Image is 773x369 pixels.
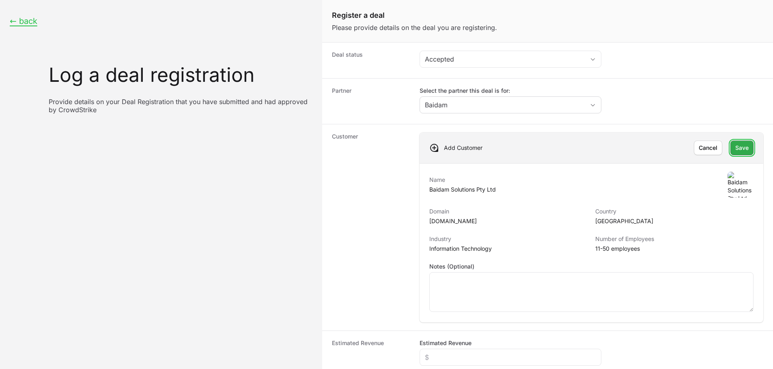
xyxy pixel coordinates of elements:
p: 11-50 employees [595,245,754,253]
p: [DOMAIN_NAME] [429,217,588,225]
div: Open [585,97,601,113]
h1: Register a deal [332,10,763,21]
p: Please provide details on the deal you are registering. [332,23,763,32]
input: $ [425,352,596,362]
img: Baidam Solutions Pty Ltd [728,172,754,198]
div: Accepted [425,54,585,64]
button: ← back [10,16,37,26]
dt: Partner [332,87,410,116]
p: Name [429,176,496,184]
p: Information Technology [429,245,588,253]
p: Provide details on your Deal Registration that you have submitted and had approved by CrowdStrike [49,98,312,114]
button: Save [730,141,754,155]
p: Country [595,207,754,215]
dt: Customer [332,132,410,322]
label: Estimated Revenue [420,339,472,347]
p: Baidam Solutions Pty Ltd [429,186,496,194]
label: Notes (Optional) [429,262,754,271]
dt: Deal status [332,51,410,70]
p: Number of Employees [595,235,754,243]
button: Cancel [694,141,722,155]
label: Select the partner this deal is for: [420,87,601,95]
span: Save [735,143,749,153]
p: [GEOGRAPHIC_DATA] [595,217,754,225]
button: Accepted [420,51,601,67]
span: Cancel [699,143,717,153]
p: Add Customer [444,144,482,152]
h1: Log a deal registration [49,65,312,85]
p: Industry [429,235,588,243]
dt: Estimated Revenue [332,339,410,366]
p: Domain [429,207,588,215]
